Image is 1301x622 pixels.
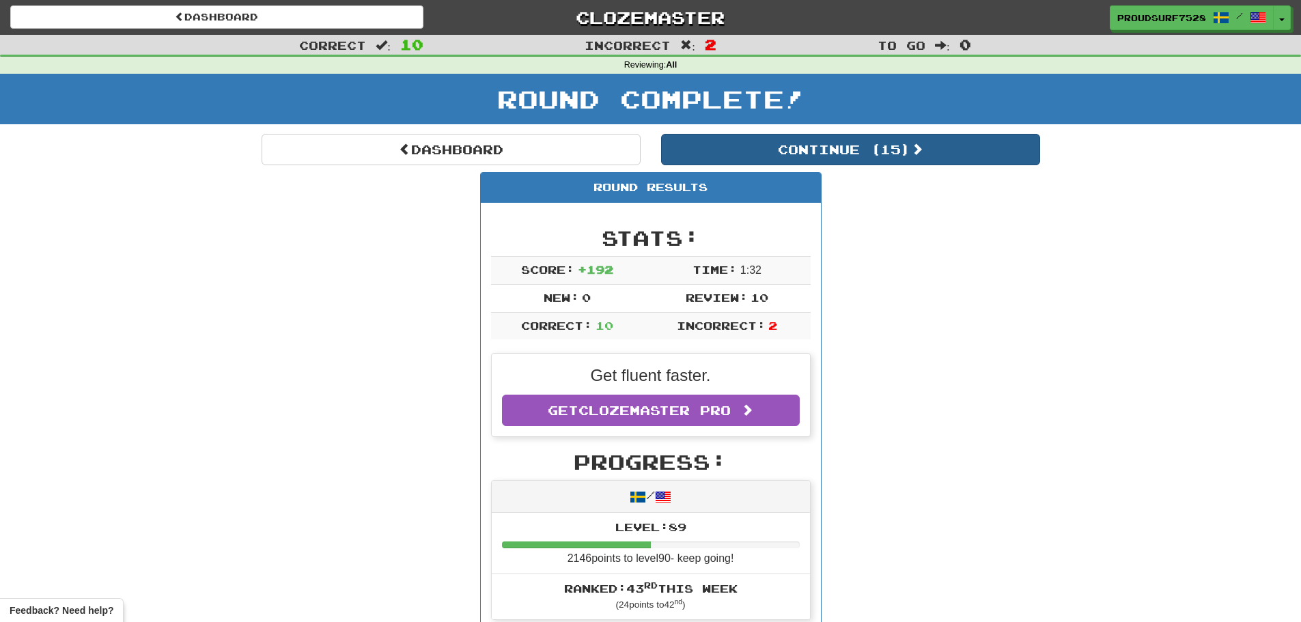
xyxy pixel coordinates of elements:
[5,85,1296,113] h1: Round Complete!
[960,36,971,53] span: 0
[578,263,613,276] span: + 192
[677,319,766,332] span: Incorrect:
[1117,12,1206,24] span: ProudSurf7528
[502,364,800,387] p: Get fluent faster.
[10,5,423,29] a: Dashboard
[661,134,1040,165] button: Continue (15)
[680,40,695,51] span: :
[615,599,685,610] small: ( 24 points to 42 )
[492,513,810,574] li: 2146 points to level 90 - keep going!
[740,264,761,276] span: 1 : 32
[262,134,641,165] a: Dashboard
[481,173,821,203] div: Round Results
[596,319,613,332] span: 10
[751,291,768,304] span: 10
[444,5,857,29] a: Clozemaster
[544,291,579,304] span: New:
[768,319,777,332] span: 2
[675,598,682,606] sup: nd
[1110,5,1274,30] a: ProudSurf7528 /
[935,40,950,51] span: :
[705,36,716,53] span: 2
[693,263,737,276] span: Time:
[521,319,592,332] span: Correct:
[491,451,811,473] h2: Progress:
[878,38,925,52] span: To go
[400,36,423,53] span: 10
[686,291,748,304] span: Review:
[564,582,738,595] span: Ranked: 43 this week
[299,38,366,52] span: Correct
[491,227,811,249] h2: Stats:
[1236,11,1243,20] span: /
[502,395,800,426] a: GetClozemaster Pro
[521,263,574,276] span: Score:
[10,604,113,617] span: Open feedback widget
[615,520,686,533] span: Level: 89
[376,40,391,51] span: :
[585,38,671,52] span: Incorrect
[666,60,677,70] strong: All
[492,481,810,513] div: /
[582,291,591,304] span: 0
[644,580,658,590] sup: rd
[578,403,731,418] span: Clozemaster Pro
